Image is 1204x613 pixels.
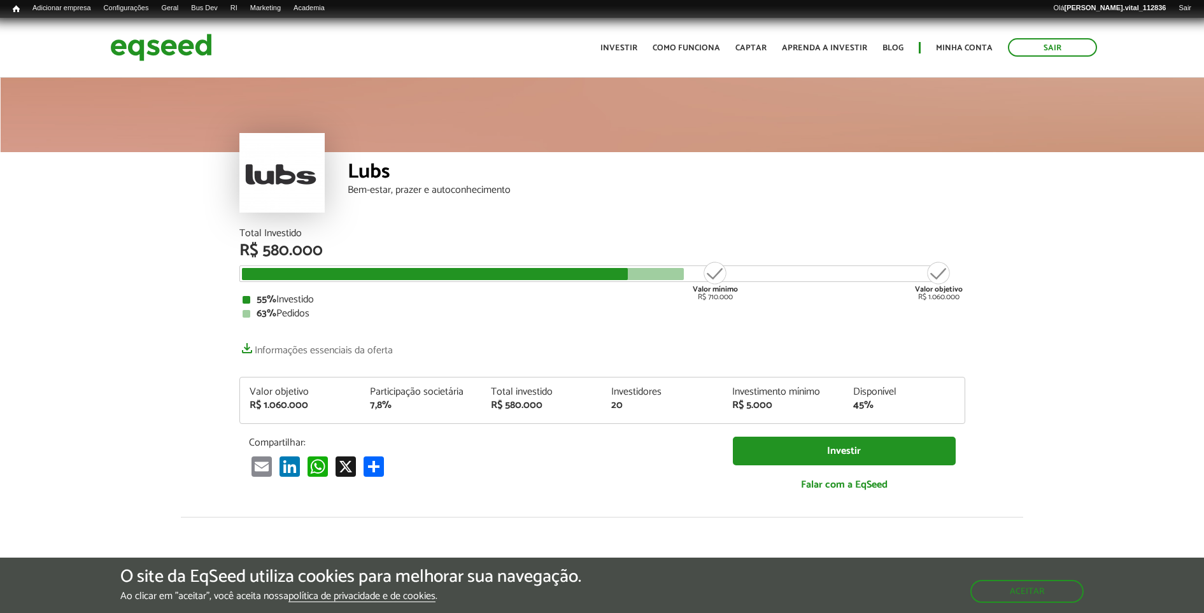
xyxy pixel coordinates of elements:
a: LinkedIn [277,455,302,476]
a: Compartilhar [361,455,386,476]
a: política de privacidade e de cookies [288,591,436,602]
div: Valor objetivo [250,387,351,397]
div: Lubs [348,162,965,185]
a: Sair [1172,3,1198,13]
img: EqSeed [110,31,212,64]
a: Geral [155,3,185,13]
div: Disponível [853,387,955,397]
button: Aceitar [970,580,1084,603]
div: Bem-estar, prazer e autoconhecimento [348,185,965,195]
a: Como funciona [653,44,720,52]
div: Total investido [491,387,593,397]
a: X [333,455,358,476]
p: Compartilhar: [249,437,714,449]
div: 20 [611,400,713,411]
a: RI [224,3,244,13]
a: Investir [600,44,637,52]
a: Bus Dev [185,3,224,13]
a: Configurações [97,3,155,13]
div: 7,8% [370,400,472,411]
a: Marketing [244,3,287,13]
a: Sair [1008,38,1097,57]
a: Academia [287,3,331,13]
div: R$ 5.000 [732,400,834,411]
div: Total Investido [239,229,965,239]
strong: Valor objetivo [915,283,963,295]
strong: Valor mínimo [693,283,738,295]
div: R$ 710.000 [691,260,739,301]
p: Ao clicar em "aceitar", você aceita nossa . [120,590,581,602]
a: Email [249,455,274,476]
div: Participação societária [370,387,472,397]
a: Início [6,3,26,15]
div: R$ 580.000 [239,243,965,259]
div: Pedidos [243,309,962,319]
a: WhatsApp [305,455,330,476]
div: R$ 1.060.000 [915,260,963,301]
div: R$ 1.060.000 [250,400,351,411]
a: Falar com a EqSeed [733,472,956,498]
a: Adicionar empresa [26,3,97,13]
strong: 55% [257,291,276,308]
strong: [PERSON_NAME].vital_112836 [1065,4,1166,11]
a: Aprenda a investir [782,44,867,52]
div: R$ 580.000 [491,400,593,411]
div: Investidores [611,387,713,397]
div: Investimento mínimo [732,387,834,397]
a: Minha conta [936,44,993,52]
a: Olá[PERSON_NAME].vital_112836 [1047,3,1172,13]
div: 45% [853,400,955,411]
span: Início [13,4,20,13]
a: Blog [882,44,903,52]
strong: 63% [257,305,276,322]
h5: O site da EqSeed utiliza cookies para melhorar sua navegação. [120,567,581,587]
div: Investido [243,295,962,305]
a: Captar [735,44,767,52]
a: Informações essenciais da oferta [239,338,393,356]
a: Investir [733,437,956,465]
